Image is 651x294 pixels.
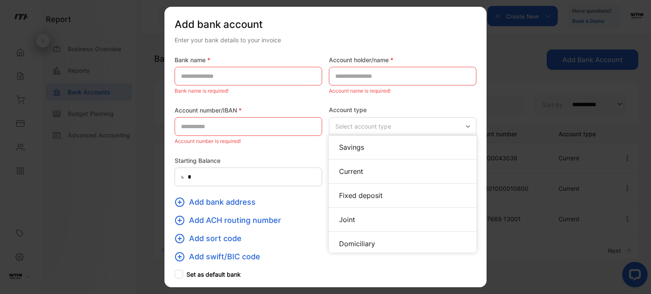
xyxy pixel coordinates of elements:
[175,233,242,244] button: Add sort code
[175,214,281,226] button: Add ACH routing number
[175,196,256,208] button: Add bank address
[175,36,476,44] p: Enter your bank details to your invoice
[186,271,241,278] label: Set as default bank
[339,166,466,176] p: Current
[7,3,32,29] button: Open LiveChat chat widget
[189,233,242,244] span: Add sort code
[189,251,260,262] span: Add swift/BIC code
[339,239,466,249] p: Domiciliary
[339,214,466,225] p: Joint
[329,106,367,113] label: Account type
[339,190,466,201] p: Fixed deposit
[175,136,322,147] p: Account number is required!
[329,55,476,64] label: Account holder/name
[189,196,256,208] span: Add bank address
[335,122,391,131] p: Select account type
[175,17,476,32] h1: Add bank account
[175,85,322,96] p: Bank name is required!
[175,156,322,165] label: Starting Balance
[339,142,466,152] p: Savings
[175,251,260,262] button: Add swift/BIC code
[189,214,281,226] span: Add ACH routing number
[175,55,322,64] label: Bank name
[175,106,322,115] label: Account number/IBAN
[181,172,184,181] span: ৳
[329,85,476,96] p: Account name is required!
